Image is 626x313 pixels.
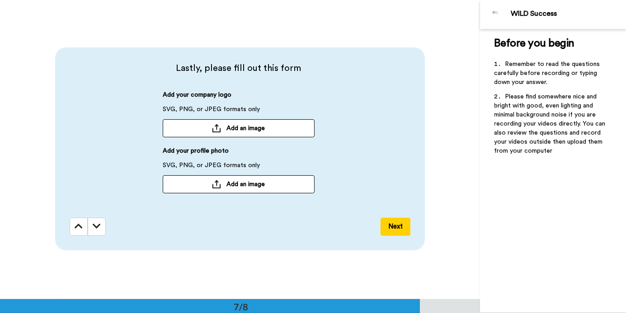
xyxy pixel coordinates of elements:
[163,105,260,119] span: SVG, PNG, or JPEG formats only
[226,180,265,189] span: Add an image
[163,90,231,105] span: Add your company logo
[226,124,265,133] span: Add an image
[219,300,263,313] div: 7/8
[163,161,260,175] span: SVG, PNG, or JPEG formats only
[381,218,410,236] button: Next
[163,119,315,137] button: Add an image
[511,9,626,18] div: WILD Success
[163,146,229,161] span: Add your profile photo
[494,93,607,154] span: Please find somewhere nice and bright with good, even lighting and minimal background noise if yo...
[163,175,315,193] button: Add an image
[70,62,408,75] span: Lastly, please fill out this form
[494,38,574,49] span: Before you begin
[494,61,602,85] span: Remember to read the questions carefully before recording or typing down your answer.
[485,4,507,25] img: Profile Image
